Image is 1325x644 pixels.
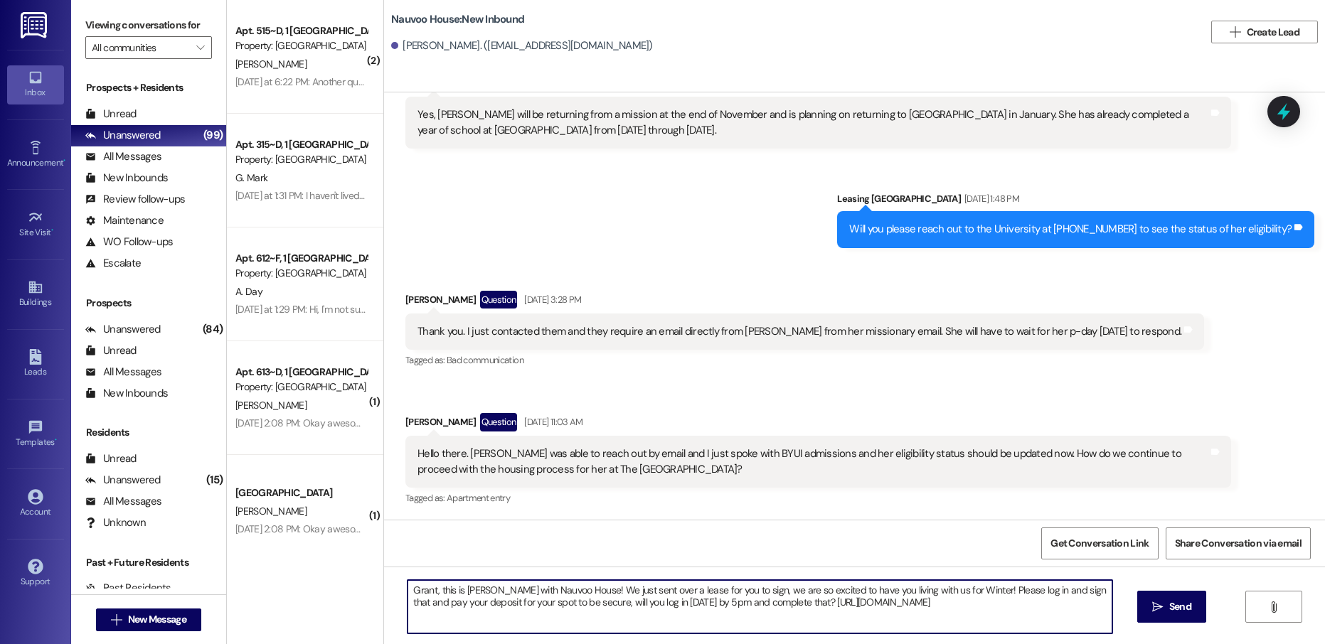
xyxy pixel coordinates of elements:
[85,365,161,380] div: All Messages
[961,191,1019,206] div: [DATE] 1:48 PM
[1050,536,1149,551] span: Get Conversation Link
[7,65,64,104] a: Inbox
[235,189,524,202] div: [DATE] at 1:31 PM: I haven't lived at [GEOGRAPHIC_DATA] for like 4 years
[196,42,204,53] i: 
[85,515,146,530] div: Unknown
[447,354,523,366] span: Bad communication
[85,386,168,401] div: New Inbounds
[85,14,212,36] label: Viewing conversations for
[71,296,226,311] div: Prospects
[85,149,161,164] div: All Messages
[85,581,171,596] div: Past Residents
[92,36,189,59] input: All communities
[235,38,367,53] div: Property: [GEOGRAPHIC_DATA]
[85,256,141,271] div: Escalate
[1211,21,1318,43] button: Create Lead
[85,128,161,143] div: Unanswered
[51,225,53,235] span: •
[7,485,64,523] a: Account
[235,365,367,380] div: Apt. 613~D, 1 [GEOGRAPHIC_DATA]
[837,191,1314,211] div: Leasing [GEOGRAPHIC_DATA]
[235,75,1102,88] div: [DATE] at 6:22 PM: Another question, the document stated the parking passes for winter and spring...
[85,213,164,228] div: Maintenance
[85,171,168,186] div: New Inbounds
[71,555,226,570] div: Past + Future Residents
[405,291,1204,313] div: [PERSON_NAME]
[447,492,510,504] span: Apartment entry
[111,614,122,626] i: 
[7,205,64,244] a: Site Visit •
[405,350,1204,370] div: Tagged as:
[235,399,307,412] span: [PERSON_NAME]
[235,23,367,38] div: Apt. 515~D, 1 [GEOGRAPHIC_DATA]
[1268,601,1279,613] i: 
[85,235,173,249] div: WO Follow-ups
[417,324,1181,339] div: Thank you. I just contacted them and they require an email directly from [PERSON_NAME] from her m...
[1175,536,1302,551] span: Share Conversation via email
[405,488,1231,508] div: Tagged as:
[417,446,1208,477] div: Hello there. [PERSON_NAME] was able to reach out by email and I just spoke with BYUI admissions a...
[85,451,137,466] div: Unread
[85,322,161,337] div: Unanswered
[199,318,226,340] div: (84)
[1169,599,1191,614] span: Send
[391,38,653,53] div: [PERSON_NAME]. ([EMAIL_ADDRESS][DOMAIN_NAME])
[7,554,64,593] a: Support
[235,505,307,517] span: [PERSON_NAME]
[235,380,367,395] div: Property: [GEOGRAPHIC_DATA]
[235,303,765,316] div: [DATE] at 1:29 PM: Hi, I'm not sure how my number got moved here but I haven't lived at [GEOGRAPH...
[128,612,186,627] span: New Message
[85,494,161,509] div: All Messages
[405,413,1231,436] div: [PERSON_NAME]
[235,251,367,266] div: Apt. 612~F, 1 [GEOGRAPHIC_DATA]
[1230,26,1240,38] i: 
[235,152,367,167] div: Property: [GEOGRAPHIC_DATA]
[203,469,226,491] div: (15)
[85,192,185,207] div: Review follow-ups
[417,107,1208,138] div: Yes, [PERSON_NAME] will be returning from a mission at the end of November and is planning on ret...
[7,345,64,383] a: Leads
[71,425,226,440] div: Residents
[235,485,367,500] div: [GEOGRAPHIC_DATA]
[849,222,1292,237] div: Will you please reach out to the University at [PHONE_NUMBER] to see the status of her eligibility?
[1041,527,1158,559] button: Get Conversation Link
[235,285,262,298] span: A. Day
[85,343,137,358] div: Unread
[21,12,50,38] img: ResiDesk Logo
[1247,25,1299,40] span: Create Lead
[63,156,65,166] span: •
[7,275,64,313] a: Buildings
[235,137,367,152] div: Apt. 315~D, 1 [GEOGRAPHIC_DATA]
[85,107,137,122] div: Unread
[96,608,201,631] button: New Message
[235,417,528,429] div: [DATE] 2:08 PM: Okay awesome! I just signed! Let me know if you got it!
[235,171,267,184] span: G. Mark
[7,415,64,454] a: Templates •
[521,414,582,429] div: [DATE] 11:03 AM
[480,291,518,308] div: Question
[1166,527,1311,559] button: Share Conversation via email
[480,413,518,431] div: Question
[1137,591,1206,623] button: Send
[85,473,161,488] div: Unanswered
[1152,601,1163,613] i: 
[521,292,581,307] div: [DATE] 3:28 PM
[71,80,226,95] div: Prospects + Residents
[200,124,226,146] div: (99)
[235,522,528,535] div: [DATE] 2:08 PM: Okay awesome! I just signed! Let me know if you got it!
[391,12,524,27] b: Nauvoo House: New Inbound
[235,58,307,70] span: [PERSON_NAME]
[235,266,367,281] div: Property: [GEOGRAPHIC_DATA]
[55,435,57,445] span: •
[408,580,1112,633] textarea: Grant, this is [PERSON_NAME] with Nauvoo House! We just sent over a lease for you to sign, we are...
